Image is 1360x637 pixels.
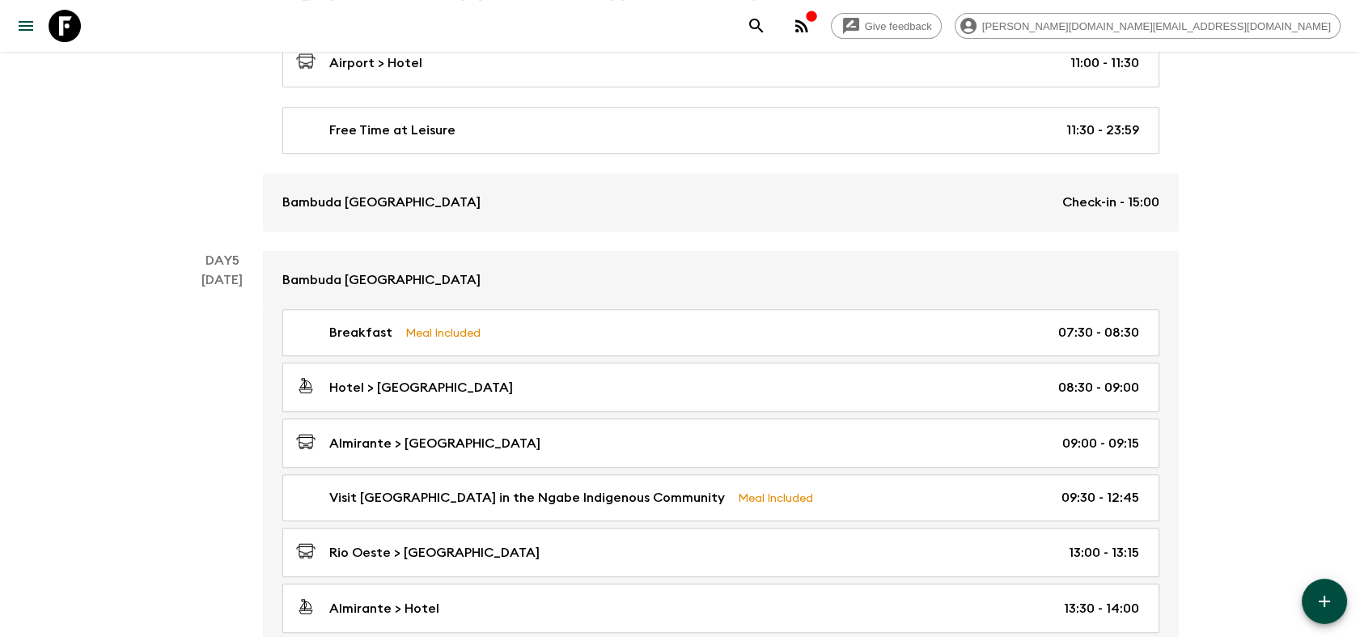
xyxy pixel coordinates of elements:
[329,121,455,140] p: Free Time at Leisure
[1069,543,1139,563] p: 13:00 - 13:15
[740,10,773,42] button: search adventures
[955,13,1341,39] div: [PERSON_NAME][DOMAIN_NAME][EMAIL_ADDRESS][DOMAIN_NAME]
[282,309,1159,356] a: BreakfastMeal Included07:30 - 08:30
[329,53,422,73] p: Airport > Hotel
[1066,121,1139,140] p: 11:30 - 23:59
[329,488,725,507] p: Visit [GEOGRAPHIC_DATA] in the Ngabe Indigenous Community
[282,270,481,290] p: Bambuda [GEOGRAPHIC_DATA]
[1062,434,1139,453] p: 09:00 - 09:15
[1061,488,1139,507] p: 09:30 - 12:45
[282,38,1159,87] a: Airport > Hotel11:00 - 11:30
[282,193,481,212] p: Bambuda [GEOGRAPHIC_DATA]
[282,528,1159,577] a: Rio Oeste > [GEOGRAPHIC_DATA]13:00 - 13:15
[1070,53,1139,73] p: 11:00 - 11:30
[282,107,1159,154] a: Free Time at Leisure11:30 - 23:59
[1058,378,1139,397] p: 08:30 - 09:00
[329,543,540,563] p: Rio Oeste > [GEOGRAPHIC_DATA]
[282,474,1159,521] a: Visit [GEOGRAPHIC_DATA] in the Ngabe Indigenous CommunityMeal Included09:30 - 12:45
[263,251,1179,309] a: Bambuda [GEOGRAPHIC_DATA]
[329,323,392,342] p: Breakfast
[1062,193,1159,212] p: Check-in - 15:00
[405,324,481,342] p: Meal Included
[10,10,42,42] button: menu
[329,378,513,397] p: Hotel > [GEOGRAPHIC_DATA]
[738,489,813,507] p: Meal Included
[282,584,1159,633] a: Almirante > Hotel13:30 - 14:00
[282,363,1159,412] a: Hotel > [GEOGRAPHIC_DATA]08:30 - 09:00
[329,599,439,618] p: Almirante > Hotel
[831,13,942,39] a: Give feedback
[856,20,941,32] span: Give feedback
[1064,599,1139,618] p: 13:30 - 14:00
[329,434,540,453] p: Almirante > [GEOGRAPHIC_DATA]
[973,20,1340,32] span: [PERSON_NAME][DOMAIN_NAME][EMAIL_ADDRESS][DOMAIN_NAME]
[182,251,263,270] p: Day 5
[282,418,1159,468] a: Almirante > [GEOGRAPHIC_DATA]09:00 - 09:15
[1058,323,1139,342] p: 07:30 - 08:30
[263,173,1179,231] a: Bambuda [GEOGRAPHIC_DATA]Check-in - 15:00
